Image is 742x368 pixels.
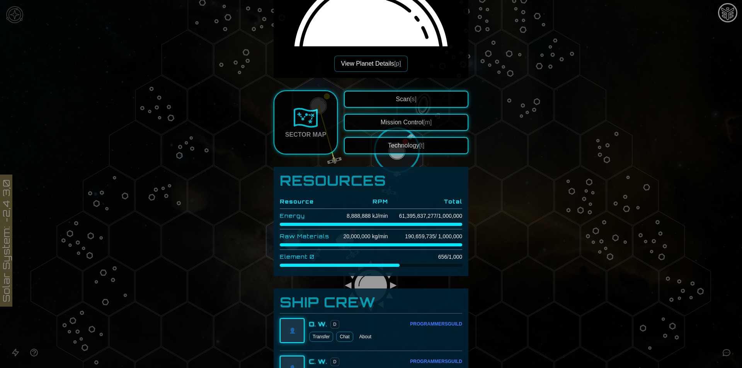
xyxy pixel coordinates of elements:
div: C. W. [309,357,327,366]
td: 656 / 1,000 [388,250,462,264]
button: Transfer [309,332,333,342]
td: 61,395,837,277 / 1,000,000 [388,209,462,223]
td: 8,888,888 kJ/min [334,209,388,223]
a: Chat [336,332,353,342]
button: About [356,332,374,342]
span: [t] [419,142,424,149]
span: D [330,358,339,366]
td: 190,659,735 / 1,000,000 [388,229,462,244]
div: Programmers Guild [410,321,462,327]
div: Programmers Guild [410,358,462,365]
th: Total [388,195,462,209]
span: [p] [394,60,401,67]
span: Scan [396,96,416,102]
button: Mission Control[m] [344,114,468,131]
img: Sector [293,105,318,130]
th: Resource [280,195,334,209]
td: Energy [280,209,334,223]
h3: Ship Crew [280,295,462,310]
h1: Resources [280,173,462,188]
div: D. W. [309,319,327,329]
button: View Planet Details[p] [334,56,407,72]
button: Technology[t] [344,137,468,154]
th: RPM [334,195,388,209]
span: 👤 [289,327,296,334]
td: Element 0 [280,250,334,264]
span: [m] [423,119,432,125]
button: Scan[s] [344,91,468,108]
td: Raw Materials [280,229,334,244]
div: Sector Map [285,130,326,139]
a: Sector Map [274,90,338,154]
span: D [330,320,339,329]
td: 20,000,000 kg/min [334,229,388,244]
span: [s] [410,96,417,102]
